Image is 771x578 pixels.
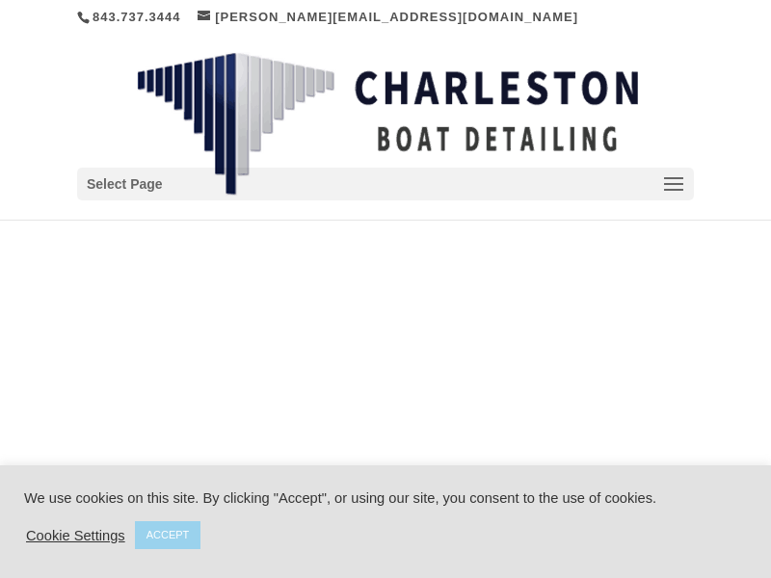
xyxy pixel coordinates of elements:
[24,489,747,507] div: We use cookies on this site. By clicking "Accept", or using our site, you consent to the use of c...
[87,173,163,196] span: Select Page
[198,10,578,24] a: [PERSON_NAME][EMAIL_ADDRESS][DOMAIN_NAME]
[26,527,125,544] a: Cookie Settings
[137,52,638,197] img: Charleston Boat Detailing
[135,521,201,549] a: ACCEPT
[93,10,181,24] a: 843.737.3444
